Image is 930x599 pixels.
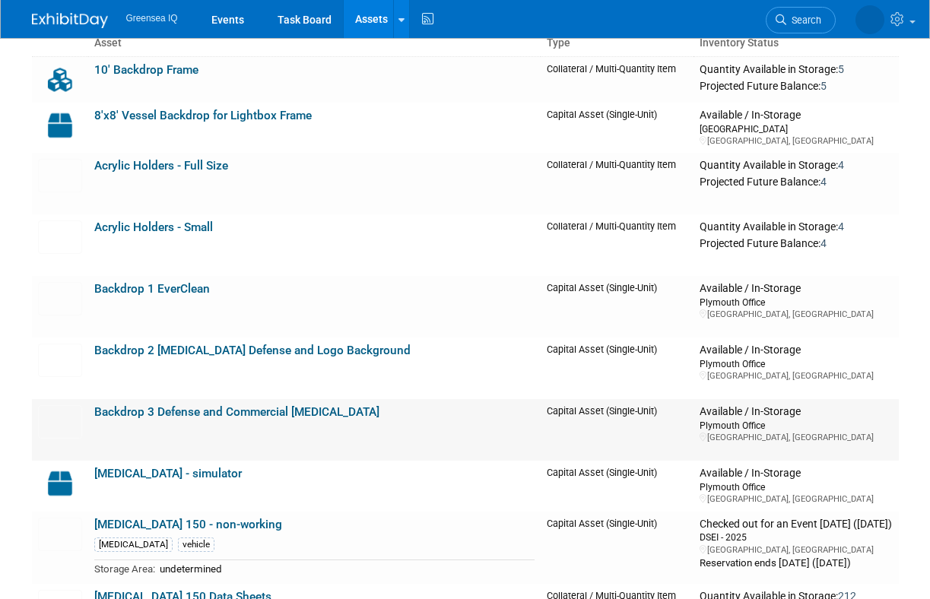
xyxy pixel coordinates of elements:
span: 5 [820,80,827,92]
span: 4 [820,176,827,188]
th: Asset [88,30,541,56]
img: Dawn D'Angelillo [855,5,884,34]
a: Backdrop 3 Defense and Commercial [MEDICAL_DATA] [94,405,379,419]
div: Plymouth Office [700,357,892,370]
a: Acrylic Holders - Full Size [94,159,228,173]
div: [GEOGRAPHIC_DATA], [GEOGRAPHIC_DATA] [700,493,892,505]
td: Collateral / Multi-Quantity Item [541,153,694,214]
div: Projected Future Balance: [700,173,892,189]
a: 10' Backdrop Frame [94,63,198,77]
div: Projected Future Balance: [700,77,892,93]
div: Plymouth Office [700,296,892,309]
div: Quantity Available in Storage: [700,159,892,173]
div: Plymouth Office [700,480,892,493]
img: ExhibitDay [32,13,108,28]
div: Plymouth Office [700,419,892,432]
div: [GEOGRAPHIC_DATA], [GEOGRAPHIC_DATA] [700,135,892,147]
div: [GEOGRAPHIC_DATA], [GEOGRAPHIC_DATA] [700,370,892,382]
span: Greensea IQ [126,13,178,24]
td: Capital Asset (Single-Unit) [541,103,694,153]
td: Capital Asset (Single-Unit) [541,461,694,511]
div: Checked out for an Event [DATE] ([DATE]) [700,518,892,531]
div: Available / In-Storage [700,109,892,122]
span: 5 [838,63,844,75]
div: Projected Future Balance: [700,234,892,251]
a: Search [766,7,836,33]
div: Available / In-Storage [700,405,892,419]
img: Capital-Asset-Icon-2.png [38,467,82,500]
img: Capital-Asset-Icon-2.png [38,109,82,142]
td: undetermined [155,560,535,578]
td: Collateral / Multi-Quantity Item [541,214,694,276]
span: 4 [838,220,844,233]
a: Backdrop 1 EverClean [94,282,210,296]
div: DSEI - 2025 [700,531,892,544]
a: [MEDICAL_DATA] 150 - non-working [94,518,282,531]
a: [MEDICAL_DATA] - simulator [94,467,242,480]
td: Capital Asset (Single-Unit) [541,399,694,461]
div: Available / In-Storage [700,344,892,357]
div: vehicle [178,537,214,552]
div: [GEOGRAPHIC_DATA], [GEOGRAPHIC_DATA] [700,309,892,320]
a: 8'x8' Vessel Backdrop for Lightbox Frame [94,109,312,122]
td: Capital Asset (Single-Unit) [541,338,694,399]
div: [GEOGRAPHIC_DATA], [GEOGRAPHIC_DATA] [700,432,892,443]
div: Quantity Available in Storage: [700,63,892,77]
th: Type [541,30,694,56]
div: Available / In-Storage [700,282,892,296]
div: [MEDICAL_DATA] [94,537,173,552]
td: Collateral / Multi-Quantity Item [541,56,694,103]
div: [GEOGRAPHIC_DATA] [700,122,892,135]
div: Reservation ends [DATE] ([DATE]) [700,556,892,570]
span: 4 [838,159,844,171]
div: Quantity Available in Storage: [700,220,892,234]
span: 4 [820,237,827,249]
td: Capital Asset (Single-Unit) [541,512,694,584]
td: Capital Asset (Single-Unit) [541,276,694,338]
span: Search [786,14,821,26]
div: [GEOGRAPHIC_DATA], [GEOGRAPHIC_DATA] [700,544,892,556]
div: Available / In-Storage [700,467,892,480]
a: Backdrop 2 [MEDICAL_DATA] Defense and Logo Background [94,344,411,357]
a: Acrylic Holders - Small [94,220,213,234]
span: Storage Area: [94,563,155,575]
img: Collateral-Icon-2.png [38,63,82,97]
